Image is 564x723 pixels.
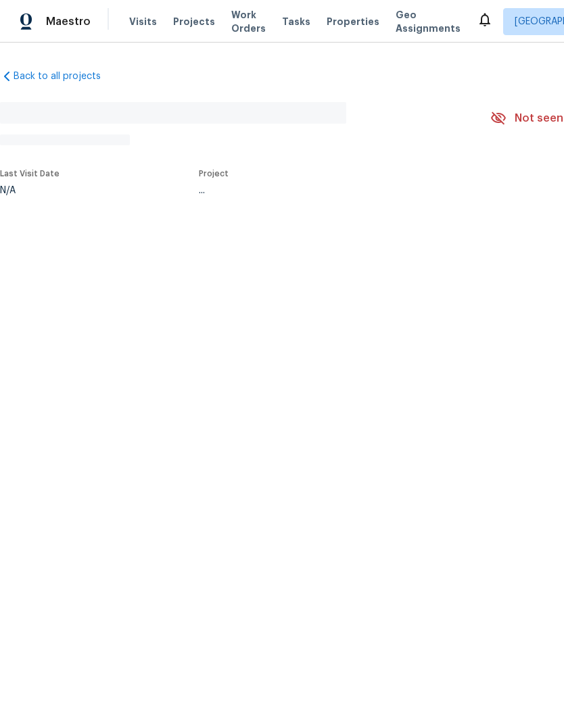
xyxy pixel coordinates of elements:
[396,8,461,35] span: Geo Assignments
[199,170,229,178] span: Project
[282,17,310,26] span: Tasks
[327,15,379,28] span: Properties
[231,8,266,35] span: Work Orders
[46,15,91,28] span: Maestro
[129,15,157,28] span: Visits
[199,186,459,195] div: ...
[173,15,215,28] span: Projects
